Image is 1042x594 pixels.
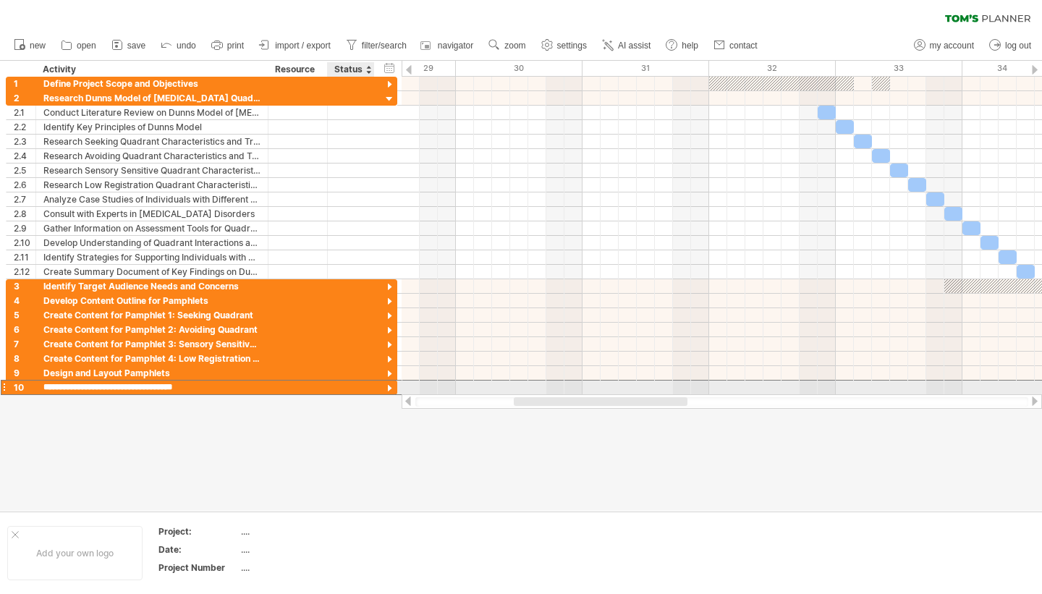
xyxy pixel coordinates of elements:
div: 4 [14,294,35,307]
div: 2.12 [14,265,35,279]
div: 2.10 [14,236,35,250]
div: Project Number [158,561,238,574]
div: Create Content for Pamphlet 2: Avoiding Quadrant [43,323,260,336]
div: 2.8 [14,207,35,221]
div: 2.2 [14,120,35,134]
div: .... [241,561,363,574]
a: AI assist [598,36,655,55]
div: 8 [14,352,35,365]
div: Create Content for Pamphlet 1: Seeking Quadrant [43,308,260,322]
a: contact [710,36,762,55]
div: Activity [43,62,260,77]
div: Gather Information on Assessment Tools for Quadrant Identification [43,221,260,235]
div: 2.6 [14,178,35,192]
div: Project: [158,525,238,538]
div: 30 [456,61,583,76]
div: 2.4 [14,149,35,163]
span: save [127,41,145,51]
div: 7 [14,337,35,351]
div: Identify Key Principles of Dunns Model [43,120,260,134]
a: settings [538,36,591,55]
div: 2.9 [14,221,35,235]
span: help [682,41,698,51]
div: 2.11 [14,250,35,264]
span: zoom [504,41,525,51]
span: new [30,41,46,51]
div: Date: [158,543,238,556]
div: Research Sensory Sensitive Quadrant Characteristics and [PERSON_NAME] [43,164,260,177]
span: print [227,41,244,51]
a: my account [910,36,978,55]
div: 9 [14,366,35,380]
span: AI assist [618,41,651,51]
div: Design and Layout Pamphlets [43,366,260,380]
a: zoom [485,36,530,55]
span: open [77,41,96,51]
div: 2.1 [14,106,35,119]
a: navigator [418,36,478,55]
div: Develop Understanding of Quadrant Interactions and Relationships [43,236,260,250]
div: Research Low Registration Quadrant Characteristics and Traits [43,178,260,192]
div: Analyze Case Studies of Individuals with Different Quadrant Profiles [43,192,260,206]
div: Conduct Literature Review on Dunns Model of [MEDICAL_DATA] [43,106,260,119]
span: settings [557,41,587,51]
a: print [208,36,248,55]
div: .... [241,525,363,538]
div: Create Content for Pamphlet 3: Sensory Sensitive Quadrant [43,337,260,351]
span: undo [177,41,196,51]
div: 31 [583,61,709,76]
div: 5 [14,308,35,322]
a: import / export [255,36,335,55]
div: 32 [709,61,836,76]
div: Identify Strategies for Supporting Individuals with Different Quadrant Profiles [43,250,260,264]
div: Create Summary Document of Key Findings on Dunns Model [43,265,260,279]
a: save [108,36,150,55]
div: Consult with Experts in [MEDICAL_DATA] Disorders [43,207,260,221]
div: 3 [14,279,35,293]
span: filter/search [362,41,407,51]
div: Research Avoiding Quadrant Characteristics and Traits [43,149,260,163]
div: 2.3 [14,135,35,148]
div: 2.5 [14,164,35,177]
span: contact [729,41,758,51]
div: .... [241,543,363,556]
a: open [57,36,101,55]
div: Add your own logo [7,526,143,580]
div: Research Seeking Quadrant Characteristics and Traits [43,135,260,148]
div: Resource [275,62,319,77]
span: log out [1005,41,1031,51]
a: new [10,36,50,55]
div: 10 [14,381,35,394]
div: Develop Content Outline for Pamphlets [43,294,260,307]
a: help [662,36,703,55]
div: Status [334,62,366,77]
a: log out [986,36,1035,55]
a: undo [157,36,200,55]
span: import / export [275,41,331,51]
div: Define Project Scope and Objectives [43,77,260,90]
div: Create Content for Pamphlet 4: Low Registration Quadrant [43,352,260,365]
a: filter/search [342,36,411,55]
div: Identify Target Audience Needs and Concerns [43,279,260,293]
div: 2 [14,91,35,105]
div: 1 [14,77,35,90]
div: 33 [836,61,962,76]
span: navigator [438,41,473,51]
div: 6 [14,323,35,336]
span: my account [930,41,974,51]
div: 2.7 [14,192,35,206]
div: Research Dunns Model of [MEDICAL_DATA] Quadrants [43,91,260,105]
